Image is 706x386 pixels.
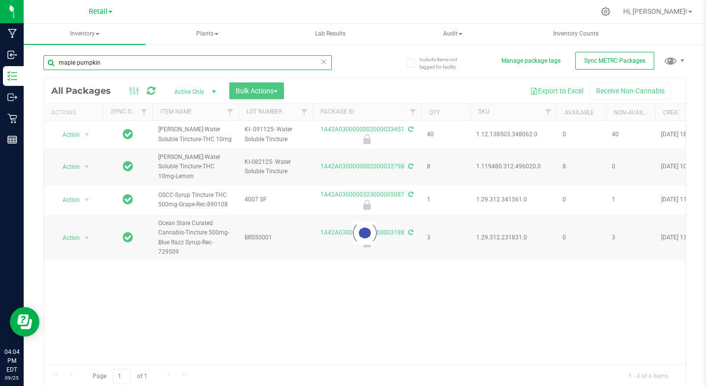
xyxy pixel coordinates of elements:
[146,24,268,44] a: Plants
[7,71,17,81] inline-svg: Inventory
[7,92,17,102] inline-svg: Outbound
[575,52,654,70] button: Sync METRC Packages
[7,135,17,145] inline-svg: Reports
[24,24,145,44] a: Inventory
[320,55,327,68] span: Clear
[392,24,513,44] span: Audit
[501,57,561,65] button: Manage package tags
[89,7,107,16] span: Retail
[7,29,17,39] inline-svg: Manufacturing
[7,114,17,123] inline-svg: Retail
[4,374,19,382] p: 09/25
[302,30,359,38] span: Lab Results
[623,7,687,15] span: Hi, [PERSON_NAME]!
[392,24,514,44] a: Audit
[515,24,636,44] a: Inventory Counts
[584,57,645,64] span: Sync METRC Packages
[10,307,39,337] iframe: Resource center
[4,347,19,374] p: 04:04 PM EDT
[43,55,332,70] input: Search Package ID, Item Name, SKU, Lot or Part Number...
[269,24,391,44] a: Lab Results
[540,30,612,38] span: Inventory Counts
[7,50,17,60] inline-svg: Inbound
[600,7,612,16] div: Manage settings
[147,24,268,44] span: Plants
[420,56,469,71] span: Include items not tagged for facility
